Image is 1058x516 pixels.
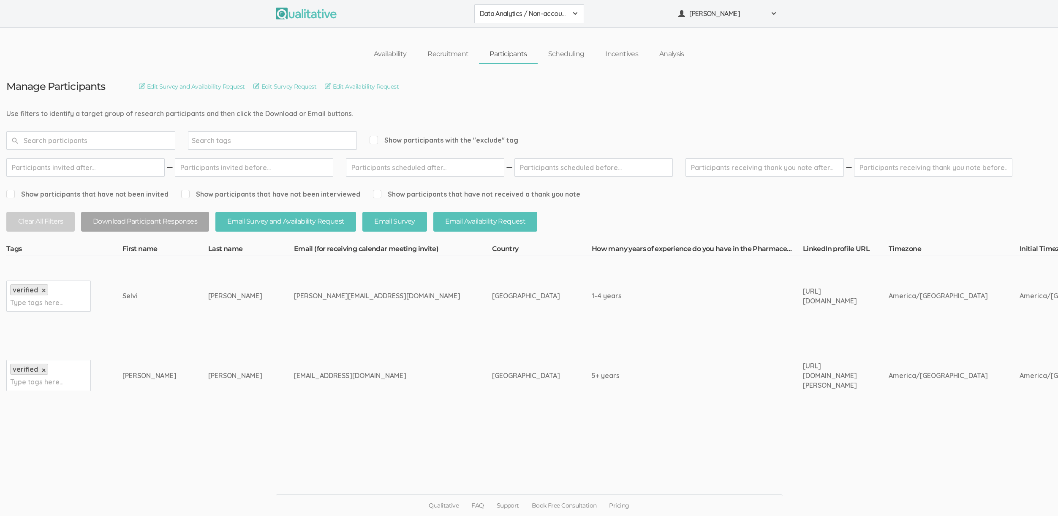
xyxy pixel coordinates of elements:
[592,244,803,256] th: How many years of experience do you have in the Pharmaceutical/Biotech industry?
[42,287,46,294] a: ×
[854,158,1012,177] input: Participants receiving thank you note before...
[803,244,889,256] th: LinkedIn profile URL
[253,82,316,91] a: Edit Survey Request
[373,189,580,199] span: Show participants that have not received a thank you note
[6,244,122,256] th: Tags
[492,371,560,381] div: [GEOGRAPHIC_DATA]
[492,291,560,301] div: [GEOGRAPHIC_DATA]
[122,244,208,256] th: First name
[208,371,262,381] div: [PERSON_NAME]
[6,189,169,199] span: Show participants that have not been invited
[685,158,844,177] input: Participants receiving thank you note after...
[465,495,490,516] a: FAQ
[363,45,417,63] a: Availability
[803,361,857,390] div: [URL][DOMAIN_NAME][PERSON_NAME]
[479,45,537,63] a: Participants
[649,45,695,63] a: Analysis
[13,365,38,373] span: verified
[6,131,175,150] input: Search participants
[422,495,465,516] a: Qualitative
[122,371,177,381] div: [PERSON_NAME]
[538,45,595,63] a: Scheduling
[181,189,360,199] span: Show participants that have not been interviewed
[370,135,518,145] span: Show participants with the "exclude" tag
[175,158,333,177] input: Participants invited before...
[490,495,525,516] a: Support
[346,158,504,177] input: Participants scheduled after...
[603,495,635,516] a: Pricing
[208,291,262,301] div: [PERSON_NAME]
[845,158,853,177] img: dash.svg
[10,297,63,308] input: Type tags here...
[433,212,537,232] button: Email Availability Request
[6,81,105,92] h3: Manage Participants
[166,158,174,177] img: dash.svg
[215,212,356,232] button: Email Survey and Availability Request
[362,212,427,232] button: Email Survey
[525,495,603,516] a: Book Free Consultation
[139,82,245,91] a: Edit Survey and Availability Request
[595,45,649,63] a: Incentives
[492,244,592,256] th: Country
[192,135,245,146] input: Search tags
[81,212,209,232] button: Download Participant Responses
[325,82,399,91] a: Edit Availability Request
[673,4,783,23] button: [PERSON_NAME]
[294,291,460,301] div: [PERSON_NAME][EMAIL_ADDRESS][DOMAIN_NAME]
[505,158,514,177] img: dash.svg
[689,9,765,19] span: [PERSON_NAME]
[6,212,75,232] button: Clear All Filters
[42,367,46,374] a: ×
[889,336,1020,416] td: America/[GEOGRAPHIC_DATA]
[592,291,771,301] div: 1-4 years
[276,8,337,19] img: Qualitative
[10,376,63,387] input: Type tags here...
[208,244,294,256] th: Last name
[474,4,584,23] button: Data Analytics / Non-accounting
[803,286,857,306] div: [URL][DOMAIN_NAME]
[592,371,771,381] div: 5+ years
[6,158,165,177] input: Participants invited after...
[480,9,568,19] span: Data Analytics / Non-accounting
[889,256,1020,336] td: America/[GEOGRAPHIC_DATA]
[417,45,479,63] a: Recruitment
[889,244,1020,256] th: Timezone
[122,291,177,301] div: Selvi
[514,158,673,177] input: Participants scheduled before...
[13,286,38,294] span: verified
[294,244,492,256] th: Email (for receiving calendar meeting invite)
[294,371,460,381] div: [EMAIL_ADDRESS][DOMAIN_NAME]
[1016,475,1058,516] iframe: Chat Widget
